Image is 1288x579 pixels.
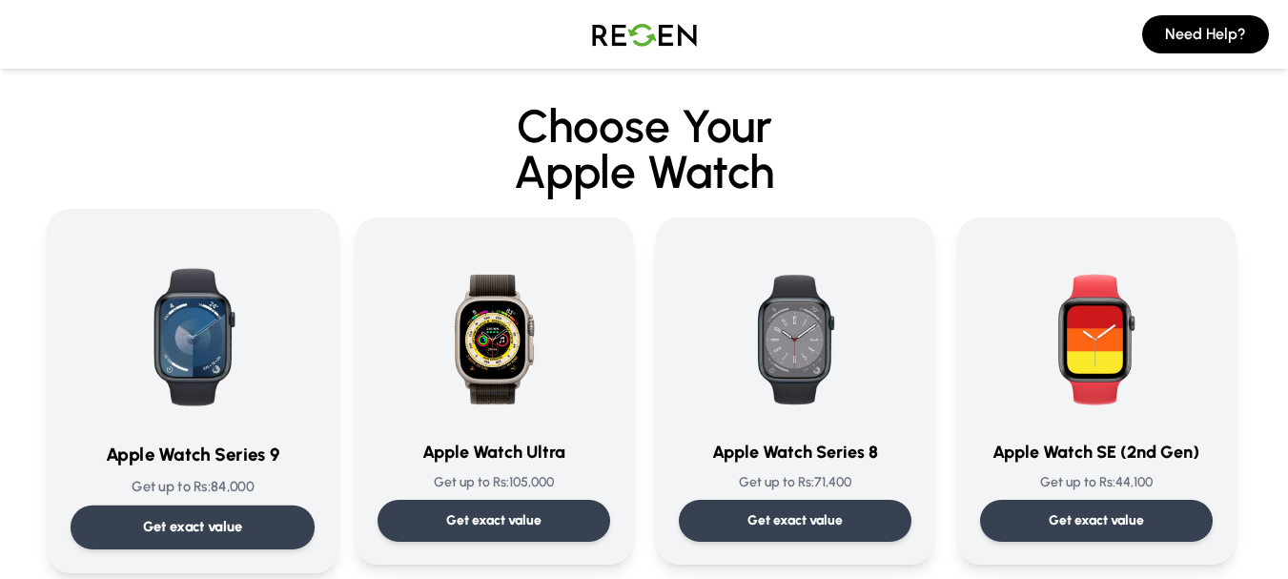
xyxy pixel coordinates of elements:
p: Get up to Rs: 105,000 [378,473,610,492]
img: Logo [578,8,711,61]
h3: Apple Watch SE (2nd Gen) [980,439,1213,465]
img: Apple Watch Series 8 (2022) [704,240,887,424]
img: Apple Watch Ultra (2022) [402,240,585,424]
p: Get exact value [446,511,542,530]
h3: Apple Watch Ultra [378,439,610,465]
p: Get up to Rs: 44,100 [980,473,1213,492]
h3: Apple Watch Series 8 [679,439,911,465]
p: Get exact value [142,517,242,537]
p: Get up to Rs: 71,400 [679,473,911,492]
img: Apple Watch Series 9 (2023) [96,233,289,425]
p: Get exact value [1049,511,1144,530]
button: Need Help? [1142,15,1269,53]
span: Apple Watch [53,149,1236,195]
span: Choose Your [517,98,772,154]
p: Get exact value [747,511,843,530]
p: Get up to Rs: 84,000 [70,477,314,497]
h3: Apple Watch Series 9 [70,442,314,469]
img: Apple Watch SE (2nd Generation) (2022) [1005,240,1188,424]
